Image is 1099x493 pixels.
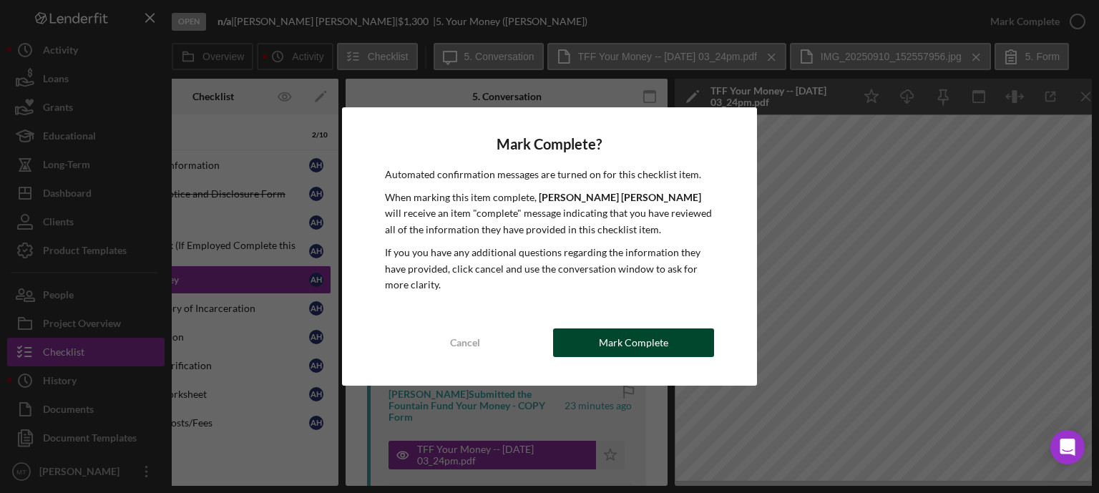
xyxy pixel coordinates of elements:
p: If you you have any additional questions regarding the information they have provided, click canc... [385,245,715,293]
button: Mark Complete [553,328,714,357]
div: Cancel [450,328,480,357]
p: When marking this item complete, will receive an item "complete" message indicating that you have... [385,190,715,238]
button: Cancel [385,328,546,357]
div: Open Intercom Messenger [1050,430,1085,464]
p: Automated confirmation messages are turned on for this checklist item. [385,167,715,182]
b: [PERSON_NAME] [PERSON_NAME] [539,191,701,203]
h4: Mark Complete? [385,136,715,152]
div: Mark Complete [599,328,668,357]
